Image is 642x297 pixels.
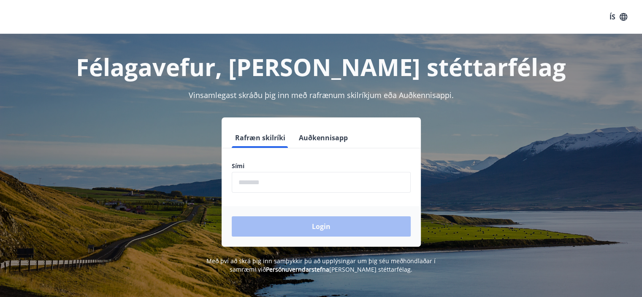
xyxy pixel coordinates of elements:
[266,265,329,273] a: Persónuverndarstefna
[189,90,454,100] span: Vinsamlegast skráðu þig inn með rafrænum skilríkjum eða Auðkennisappi.
[295,128,351,148] button: Auðkennisapp
[27,51,615,83] h1: Félagavefur, [PERSON_NAME] stéttarfélag
[232,162,411,170] label: Sími
[605,9,632,25] button: ÍS
[206,257,436,273] span: Með því að skrá þig inn samþykkir þú að upplýsingar um þig séu meðhöndlaðar í samræmi við [PERSON...
[232,128,289,148] button: Rafræn skilríki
